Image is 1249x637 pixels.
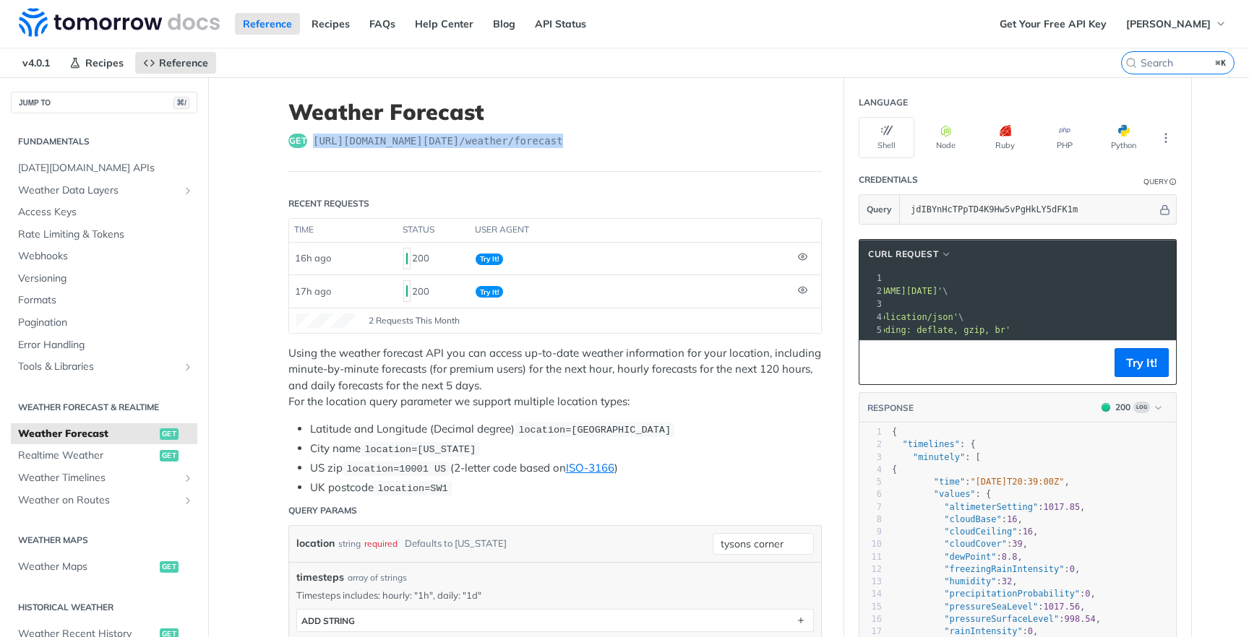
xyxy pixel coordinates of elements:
a: Rate Limiting & Tokens [11,224,197,246]
span: Recipes [85,56,124,69]
span: Formats [18,293,194,308]
span: "humidity" [944,576,996,586]
i: Information [1169,178,1177,186]
span: 16 [1023,526,1033,537]
img: Tomorrow.io Weather API Docs [19,8,220,37]
span: : , [892,552,1023,562]
button: Shell [859,117,914,158]
canvas: Line Graph [296,313,354,328]
span: : , [892,589,1096,599]
span: "timelines" [902,439,959,449]
a: FAQs [361,13,403,35]
div: array of strings [348,571,407,584]
div: Query [1143,176,1168,187]
span: get [160,428,179,440]
div: Defaults to [US_STATE] [405,533,507,554]
div: 1 [859,426,882,438]
div: 11 [859,551,882,563]
button: PHP [1036,117,1092,158]
span: : , [892,626,1038,636]
a: Get Your Free API Key [992,13,1115,35]
div: 2 [859,285,884,298]
span: "[DATE]T20:39:00Z" [970,477,1064,487]
span: : , [892,477,1070,487]
span: get [160,561,179,573]
div: Credentials [859,173,918,186]
span: Weather Forecast [18,427,156,441]
a: Weather TimelinesShow subpages for Weather Timelines [11,467,197,489]
li: City name [310,441,822,457]
span: Query [867,203,892,216]
span: Weather Timelines [18,471,179,485]
button: Query [859,195,900,224]
span: 32 [1002,576,1012,586]
div: 3 [859,298,884,311]
span: "precipitationProbability" [944,589,1080,599]
button: Copy to clipboard [867,352,887,373]
span: : , [892,564,1080,574]
span: Webhooks [18,249,194,264]
span: Weather Data Layers [18,183,179,198]
span: "minutely" [913,452,965,462]
div: 6 [859,488,882,500]
button: Hide [1157,202,1172,217]
th: user agent [470,219,792,242]
div: ADD string [301,615,355,626]
button: [PERSON_NAME] [1118,13,1235,35]
span: Reference [159,56,208,69]
h2: Weather Maps [11,534,197,547]
a: Webhooks [11,246,197,267]
span: "pressureSeaLevel" [944,602,1038,612]
div: 5 [859,476,882,488]
div: 5 [859,324,884,337]
li: Latitude and Longitude (Decimal degree) [310,421,822,438]
span: { [892,464,897,474]
span: [PERSON_NAME] [1126,17,1211,30]
span: https://api.tomorrow.io/v4/weather/forecast [313,134,563,148]
span: "cloudBase" [944,514,1001,524]
div: 200 [403,246,464,271]
span: 16h ago [295,252,331,264]
span: 0 [1028,626,1033,636]
kbd: ⌘K [1212,56,1230,70]
span: get [160,450,179,461]
div: Language [859,96,908,109]
span: : , [892,539,1028,549]
span: "cloudCover" [944,539,1007,549]
span: 1017.56 [1044,602,1081,612]
span: location=[GEOGRAPHIC_DATA] [518,425,671,435]
div: 1 [859,272,884,285]
span: 200 [1102,403,1110,412]
span: ⌘/ [173,97,189,109]
p: Using the weather forecast API you can access up-to-date weather information for your location, i... [288,345,822,410]
div: 15 [859,601,882,613]
a: Recipes [61,52,132,74]
div: 10 [859,538,882,550]
span: : { [892,489,991,499]
span: "freezingRainIntensity" [944,564,1064,574]
span: : { [892,439,976,449]
span: [DATE][DOMAIN_NAME] APIs [18,161,194,175]
a: Reference [135,52,216,74]
p: Timesteps includes: hourly: "1h", daily: "1d" [296,589,814,602]
a: Blog [485,13,523,35]
h1: Weather Forecast [288,99,822,125]
span: : , [892,514,1023,524]
span: Versioning [18,272,194,286]
span: location=[US_STATE] [364,444,476,455]
div: 200 [1115,401,1130,414]
div: 12 [859,563,882,576]
a: Help Center [407,13,481,35]
span: "rainIntensity" [944,626,1022,636]
button: Show subpages for Weather on Routes [182,495,194,506]
a: Weather Mapsget [11,556,197,578]
div: QueryInformation [1143,176,1177,187]
a: Realtime Weatherget [11,445,197,467]
span: Rate Limiting & Tokens [18,227,194,242]
span: { [892,427,897,437]
div: 4 [859,311,884,324]
span: Try It! [476,286,503,298]
span: cURL Request [868,248,938,261]
span: 0 [1070,564,1075,574]
span: 'accept-encoding: deflate, gzip, br' [823,325,1010,335]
